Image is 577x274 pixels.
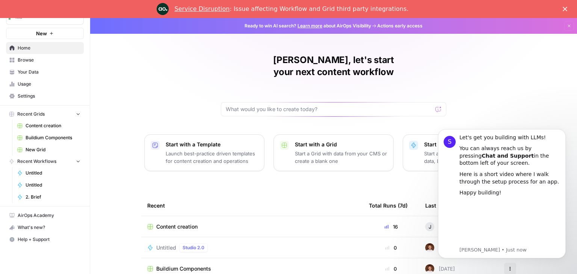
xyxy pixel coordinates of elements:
[18,57,80,63] span: Browse
[14,191,84,203] a: 2. Brief
[563,7,570,11] div: Close
[298,23,322,29] a: Learn more
[18,93,80,99] span: Settings
[175,5,230,12] a: Service Disruption
[166,141,258,148] p: Start with a Template
[26,122,80,129] span: Content creation
[14,120,84,132] a: Content creation
[6,54,84,66] a: Browse
[377,23,423,29] span: Actions early access
[14,179,84,191] a: Untitled
[26,170,80,176] span: Untitled
[26,182,80,188] span: Untitled
[403,134,523,171] button: Start with a WorkflowStart a Workflow that combines your data, LLMs and human review
[17,158,56,165] span: Recent Workflows
[6,28,84,39] button: New
[18,212,80,219] span: AirOps Academy
[26,194,80,200] span: 2. Brief
[147,195,357,216] div: Recent
[14,167,84,179] a: Untitled
[425,222,455,231] div: [DATE]
[369,223,413,230] div: 16
[18,69,80,75] span: Your Data
[425,195,454,216] div: Last Edited
[427,118,577,270] iframe: Intercom notifications message
[6,221,84,233] button: What's new?
[183,244,204,251] span: Studio 2.0
[295,141,387,148] p: Start with a Grid
[226,105,432,113] input: What would you like to create today?
[18,236,80,243] span: Help + Support
[6,42,84,54] a: Home
[6,156,84,167] button: Recent Workflows
[175,5,409,13] div: : Issue affecting Workflow and Grid third party integrations.
[147,265,357,272] a: Buildium Components
[6,209,84,221] a: AirOps Academy
[6,66,84,78] a: Your Data
[295,150,387,165] p: Start a Grid with data from your CMS or create a blank one
[6,108,84,120] button: Recent Grids
[147,243,357,252] a: UntitledStudio 2.0
[424,141,517,148] p: Start with a Workflow
[156,244,176,251] span: Untitled
[273,134,394,171] button: Start with a GridStart a Grid with data from your CMS or create a blank one
[18,45,80,51] span: Home
[14,144,84,156] a: New Grid
[26,146,80,153] span: New Grid
[147,223,357,230] a: Content creation
[369,265,413,272] div: 0
[6,233,84,245] button: Help + Support
[425,243,434,252] img: hvazj6zytkch6uq7qoxvykeob8i9
[156,223,198,230] span: Content creation
[425,264,455,273] div: [DATE]
[166,150,258,165] p: Launch best-practice driven templates for content creation and operations
[36,30,47,37] span: New
[6,78,84,90] a: Usage
[425,243,455,252] div: [DATE]
[14,132,84,144] a: Buildium Components
[33,83,133,128] iframe: youtube
[221,54,446,78] h1: [PERSON_NAME], let's start your next content workflow
[424,150,517,165] p: Start a Workflow that combines your data, LLMs and human review
[156,265,211,272] span: Buildium Components
[33,129,133,135] p: Message from Steven, sent Just now
[6,90,84,102] a: Settings
[369,244,413,251] div: 0
[245,23,371,29] span: Ready to win AI search? about AirOps Visibility
[425,264,434,273] img: hvazj6zytkch6uq7qoxvykeob8i9
[18,81,80,87] span: Usage
[369,195,408,216] div: Total Runs (7d)
[17,111,45,117] span: Recent Grids
[26,134,80,141] span: Buildium Components
[157,3,169,15] img: Profile image for Engineering
[6,222,83,233] div: What's new?
[144,134,264,171] button: Start with a TemplateLaunch best-practice driven templates for content creation and operations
